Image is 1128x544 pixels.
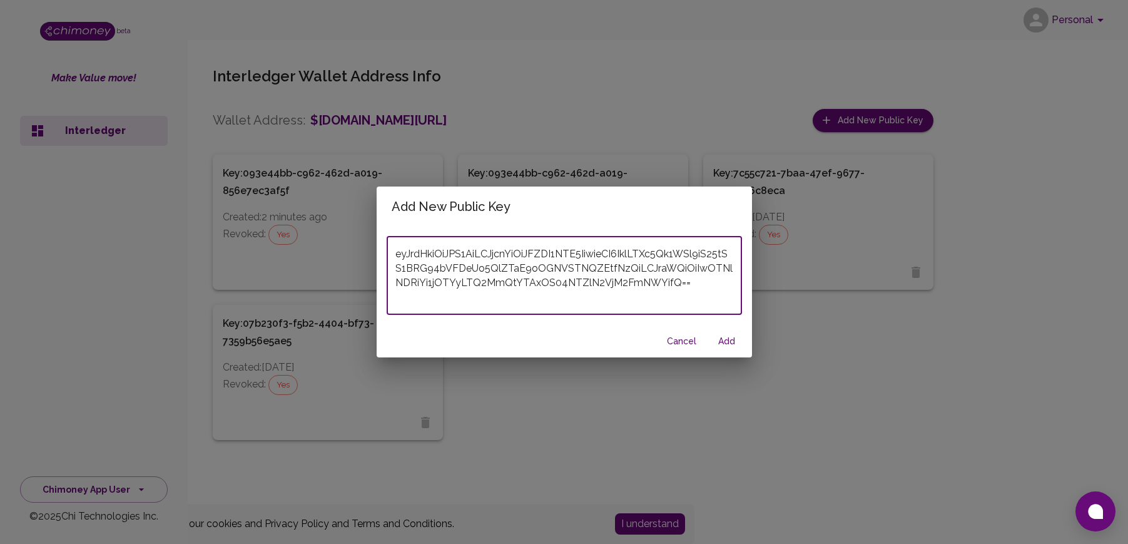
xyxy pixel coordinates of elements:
[387,237,742,315] div: Public Key (Base64)
[395,247,733,304] textarea: eyJrdHkiOiJPS1AiLCJjcnYiOiJFZDI1NTE5IiwieCI6IklLTXc5Qk1WSl9iS25tSS1BRG94bVFDeUo5QlZTaE9oOGNVSTNQZ...
[377,187,752,227] h2: Add New Public Key
[707,330,747,353] button: Add
[1075,491,1115,531] button: Open chat window
[662,330,702,353] button: Cancel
